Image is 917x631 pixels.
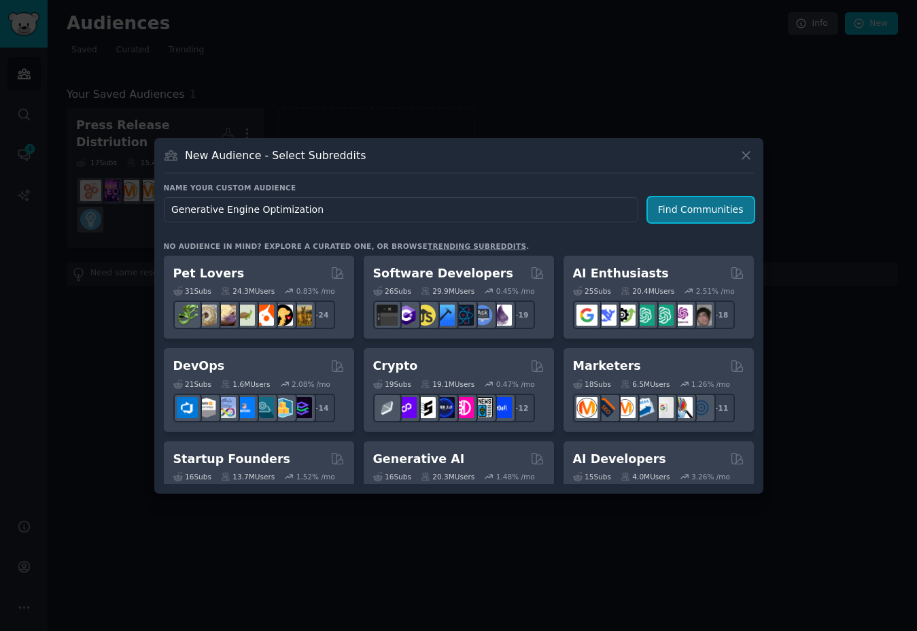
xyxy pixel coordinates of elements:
[595,305,617,326] img: DeepSeek
[573,451,666,468] h2: AI Developers
[653,397,674,418] img: googleads
[221,379,271,389] div: 1.6M Users
[573,265,669,282] h2: AI Enthusiasts
[615,397,636,418] img: AskMarketing
[173,379,211,389] div: 21 Sub s
[576,305,598,326] img: GoogleGeminiAI
[164,183,754,192] h3: Name your custom audience
[573,286,611,296] div: 25 Sub s
[373,358,418,375] h2: Crypto
[292,379,330,389] div: 2.08 % /mo
[173,358,225,375] h2: DevOps
[196,397,217,418] img: AWS_Certified_Experts
[373,472,411,481] div: 16 Sub s
[434,305,455,326] img: iOSProgramming
[373,265,513,282] h2: Software Developers
[653,305,674,326] img: chatgpt_prompts_
[472,397,493,418] img: CryptoNews
[373,451,465,468] h2: Generative AI
[672,397,693,418] img: MarketingResearch
[428,242,526,250] a: trending subreddits
[621,472,670,481] div: 4.0M Users
[296,472,335,481] div: 1.52 % /mo
[421,286,474,296] div: 29.9M Users
[373,286,411,296] div: 26 Sub s
[177,305,198,326] img: herpetology
[173,472,211,481] div: 16 Sub s
[434,397,455,418] img: web3
[472,305,493,326] img: AskComputerScience
[307,394,335,422] div: + 14
[164,241,530,251] div: No audience in mind? Explore a curated one, or browse .
[221,472,275,481] div: 13.7M Users
[706,301,735,329] div: + 18
[691,397,712,418] img: OnlineMarketing
[377,305,398,326] img: software
[173,451,290,468] h2: Startup Founders
[164,197,638,222] input: Pick a short name, like "Digital Marketers" or "Movie-Goers"
[185,148,366,163] h3: New Audience - Select Subreddits
[421,472,474,481] div: 20.3M Users
[573,472,611,481] div: 15 Sub s
[453,397,474,418] img: defiblockchain
[173,286,211,296] div: 31 Sub s
[506,394,535,422] div: + 12
[496,379,535,389] div: 0.47 % /mo
[234,397,255,418] img: DevOpsLinks
[621,379,670,389] div: 6.5M Users
[691,305,712,326] img: ArtificalIntelligence
[215,305,236,326] img: leopardgeckos
[421,379,474,389] div: 19.1M Users
[496,286,535,296] div: 0.45 % /mo
[307,301,335,329] div: + 24
[415,305,436,326] img: learnjavascript
[296,286,335,296] div: 0.83 % /mo
[253,397,274,418] img: platformengineering
[215,397,236,418] img: Docker_DevOps
[221,286,275,296] div: 24.3M Users
[648,197,754,222] button: Find Communities
[291,397,312,418] img: PlatformEngineers
[396,397,417,418] img: 0xPolygon
[453,305,474,326] img: reactnative
[621,286,674,296] div: 20.4M Users
[377,397,398,418] img: ethfinance
[573,379,611,389] div: 18 Sub s
[373,379,411,389] div: 19 Sub s
[691,472,730,481] div: 3.26 % /mo
[576,397,598,418] img: content_marketing
[396,305,417,326] img: csharp
[595,397,617,418] img: bigseo
[415,397,436,418] img: ethstaker
[272,305,293,326] img: PetAdvice
[573,358,641,375] h2: Marketers
[634,397,655,418] img: Emailmarketing
[272,397,293,418] img: aws_cdk
[696,286,735,296] div: 2.51 % /mo
[506,301,535,329] div: + 19
[253,305,274,326] img: cockatiel
[291,305,312,326] img: dogbreed
[634,305,655,326] img: chatgpt_promptDesign
[234,305,255,326] img: turtle
[196,305,217,326] img: ballpython
[615,305,636,326] img: AItoolsCatalog
[672,305,693,326] img: OpenAIDev
[706,394,735,422] div: + 11
[177,397,198,418] img: azuredevops
[496,472,535,481] div: 1.48 % /mo
[691,379,730,389] div: 1.26 % /mo
[491,397,512,418] img: defi_
[491,305,512,326] img: elixir
[173,265,245,282] h2: Pet Lovers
